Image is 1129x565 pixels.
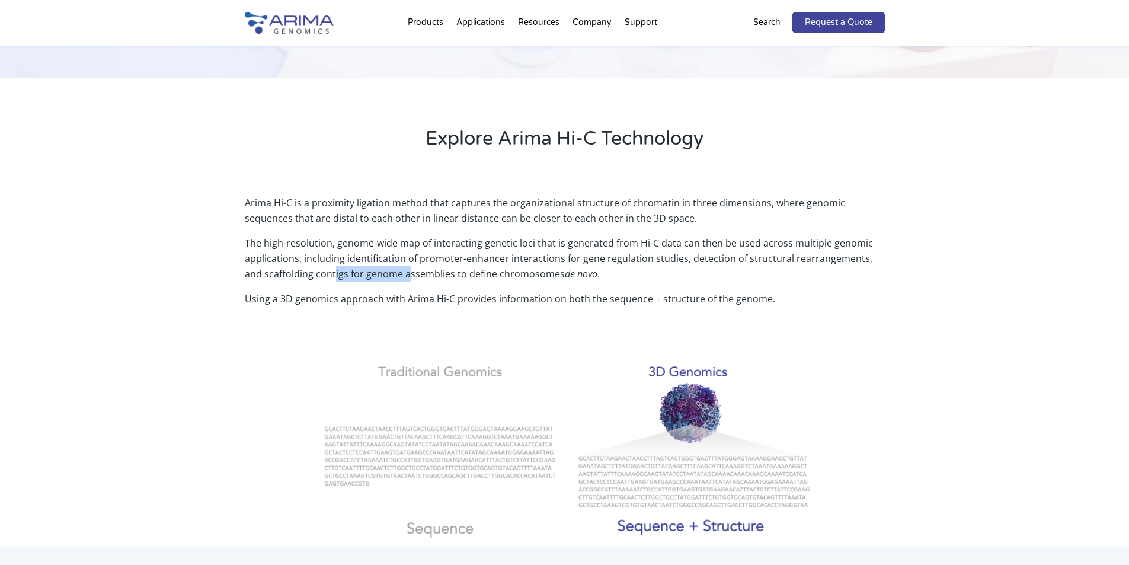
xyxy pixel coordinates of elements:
[792,12,885,33] a: Request a Quote
[245,235,885,291] p: The high-resolution, genome-wide map of interacting genetic loci that is generated from Hi-C data...
[245,291,885,307] p: Using a 3D genomics approach with Arima Hi-C provides information on both the sequence + structur...
[245,195,885,235] p: Arima Hi-C is a proximity ligation method that captures the organizational structure of chromatin...
[245,126,885,161] h2: Explore Arima Hi-C Technology
[565,267,597,280] i: de novo
[753,15,781,30] p: Search
[305,349,824,547] img: 3D Genomics_Sequence Structure_Arima Genomics 7
[245,12,334,34] img: Arima-Genomics-logo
